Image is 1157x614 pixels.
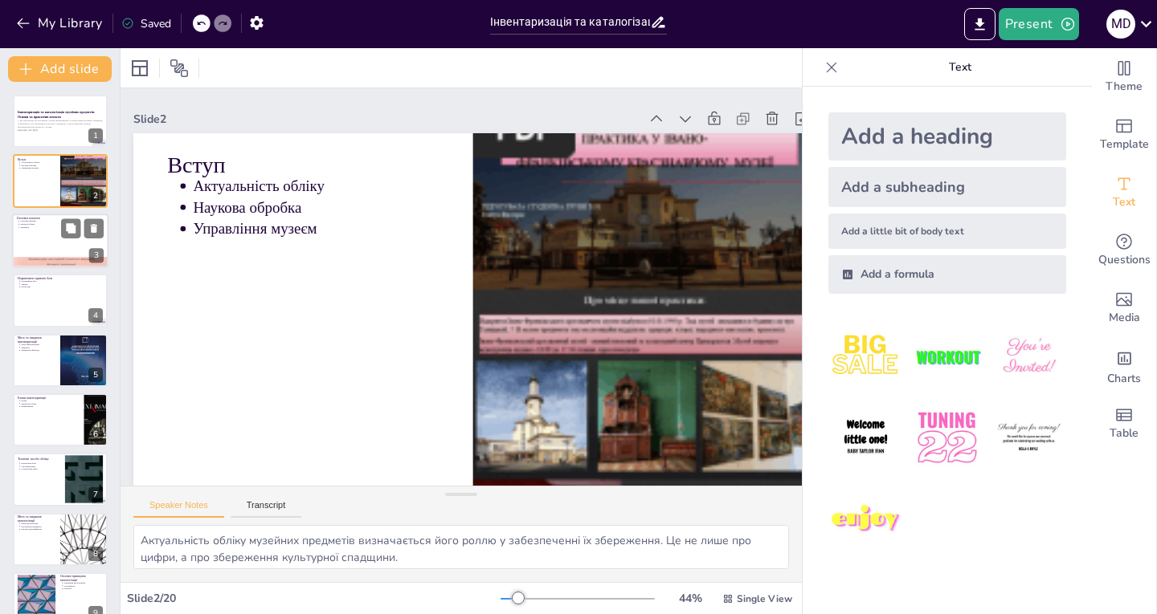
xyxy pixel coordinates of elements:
[204,245,415,406] p: Управління музеєм
[84,218,104,238] button: Delete Slide
[991,319,1066,394] img: 3.jpeg
[490,10,650,34] input: Insert title
[18,120,103,128] p: У цій презентації ми розглянемо основи інвентаризації та каталогізації музейних предметів, їх важ...
[18,396,80,401] p: Етапи інвентаризації
[133,500,224,518] button: Speaker Notes
[737,592,792,605] span: Single View
[21,348,55,352] p: Юридична фіксація
[1092,222,1156,279] div: Get real-time input from your audience
[21,465,60,468] p: Систематизація
[828,112,1066,161] div: Add a heading
[13,154,108,207] div: https://cdn.sendsteps.com/images/logo/sendsteps_logo_white.pnghttps://cdn.sendsteps.com/images/lo...
[21,286,103,289] p: Інструкції
[63,588,103,591] p: Повнота
[1100,136,1149,153] span: Template
[21,166,55,169] p: Управління музеєм
[20,222,104,226] p: Процеси обліку
[828,213,1066,249] div: Add a little bit of body text
[1113,193,1135,211] span: Text
[13,334,108,387] div: https://cdn.sendsteps.com/images/logo/sendsteps_logo_white.pnghttps://cdn.sendsteps.com/images/lo...
[88,368,103,382] div: 5
[8,56,112,82] button: Add slide
[18,276,103,281] p: Нормативно-правова база
[20,226,104,229] p: Значення
[21,527,55,531] p: Наукова ідентифікація
[88,547,103,561] div: 8
[13,274,108,327] div: https://cdn.sendsteps.com/images/logo/sendsteps_logo_white.pnghttps://cdn.sendsteps.com/images/lo...
[133,525,789,569] textarea: Актуальність обліку музейних предметів визначається його роллю у забезпеченні їх збереження. Це н...
[21,405,79,409] p: Шифрування
[89,248,104,262] div: 3
[20,220,104,223] p: Основні терміни
[88,487,103,502] div: 7
[21,161,55,164] p: Актуальність обліку
[127,591,501,606] div: Slide 2 / 20
[1106,10,1135,39] div: M D
[1092,395,1156,453] div: Add a table
[142,189,380,374] p: Вступ
[18,457,60,462] p: Технічні засоби обліку
[1092,337,1156,395] div: Add charts and graphs
[21,283,103,286] p: Закони
[121,16,171,31] div: Saved
[21,346,55,349] p: Завдання
[21,399,79,402] p: Етапи
[231,500,302,518] button: Transcript
[12,10,109,36] button: My Library
[828,255,1066,294] div: Add a formula
[991,401,1066,475] img: 6.jpeg
[13,95,108,148] div: https://cdn.sendsteps.com/images/logo/sendsteps_logo_white.pnghttps://cdn.sendsteps.com/images/lo...
[1107,370,1141,388] span: Charts
[671,591,709,606] div: 44 %
[21,402,79,405] p: Прийом на облік
[12,213,108,268] div: https://cdn.sendsteps.com/images/logo/sendsteps_logo_white.pnghttps://cdn.sendsteps.com/images/lo...
[127,55,153,81] div: Layout
[170,59,189,78] span: Position
[21,462,60,466] p: Електронні бази
[1092,279,1156,337] div: Add images, graphics, shapes or video
[999,8,1079,40] button: Present
[21,468,60,471] p: Статистичні звіти
[21,163,55,166] p: Наукова обробка
[179,210,390,372] p: Актуальність обліку
[92,41,510,350] div: Slide 2
[13,513,108,566] div: 8
[964,8,996,40] button: Export to PowerPoint
[88,128,103,143] div: 1
[21,280,103,283] p: Нормативна база
[828,167,1066,207] div: Add a subheading
[828,401,903,475] img: 4.jpeg
[17,216,104,221] p: Основні поняття
[88,308,103,323] div: 4
[88,427,103,441] div: 6
[1110,425,1139,442] span: Table
[61,218,80,238] button: Duplicate Slide
[21,343,55,346] p: Мета інвентаризації
[1092,48,1156,106] div: Change the overall theme
[1092,164,1156,222] div: Add text boxes
[21,525,55,528] p: Групування предметів
[1098,251,1151,269] span: Questions
[191,227,403,388] p: Наукова обробка
[828,319,903,394] img: 1.jpeg
[910,319,984,394] img: 2.jpeg
[18,157,55,161] p: Вступ
[828,482,903,557] img: 7.jpeg
[13,393,108,446] div: https://cdn.sendsteps.com/images/logo/sendsteps_logo_white.pnghttps://cdn.sendsteps.com/images/lo...
[63,581,103,584] p: Принципи каталогізації
[18,335,55,344] p: Мета та завдання інвентаризації
[844,48,1076,87] p: Text
[63,584,103,588] p: Системність
[910,401,984,475] img: 5.jpeg
[1092,106,1156,164] div: Add ready made slides
[1106,78,1143,96] span: Theme
[21,522,55,525] p: Мета каталогізації
[18,110,95,119] strong: Інвентаризація та каталогізація музейних предметів: Основи та практичні аспекти
[60,574,103,583] p: Основні принципи каталогізації
[18,514,55,523] p: Мета та завдання каталогізації
[1109,309,1140,327] span: Media
[88,189,103,203] div: 2
[18,128,103,132] p: Generated with [URL]
[1106,8,1135,40] button: M D
[13,453,108,506] div: 7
